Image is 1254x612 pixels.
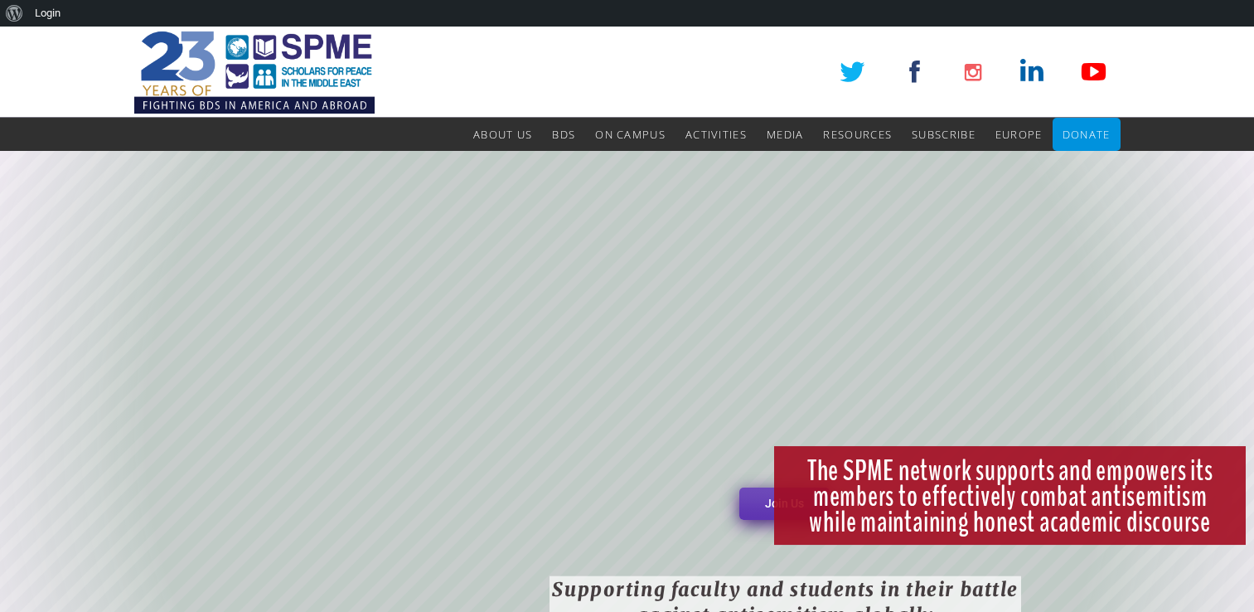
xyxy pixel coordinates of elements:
span: Subscribe [912,127,976,142]
a: About Us [473,118,532,151]
span: Media [767,127,804,142]
a: BDS [552,118,575,151]
a: Media [767,118,804,151]
a: Join Us [739,488,830,520]
span: BDS [552,127,575,142]
span: On Campus [595,127,666,142]
span: About Us [473,127,532,142]
a: Donate [1063,118,1111,151]
a: Subscribe [912,118,976,151]
span: Resources [823,127,892,142]
rs-layer: The SPME network supports and empowers its members to effectively combat antisemitism while maint... [774,446,1246,545]
a: On Campus [595,118,666,151]
a: Europe [995,118,1043,151]
img: SPME [134,27,375,118]
span: Donate [1063,127,1111,142]
a: Activities [685,118,747,151]
span: Activities [685,127,747,142]
a: Resources [823,118,892,151]
span: Europe [995,127,1043,142]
